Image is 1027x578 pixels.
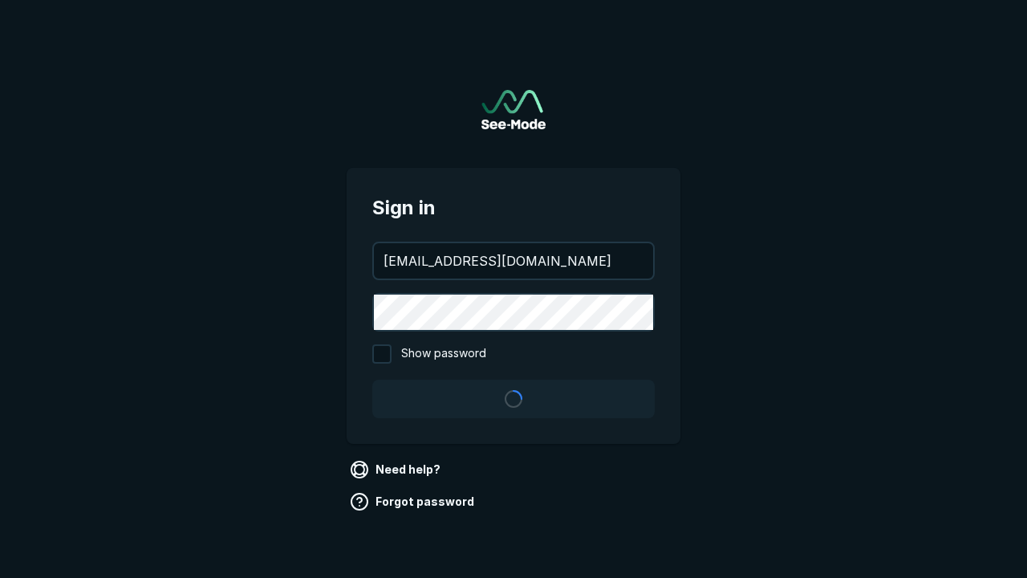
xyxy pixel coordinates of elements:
span: Show password [401,344,486,364]
a: Go to sign in [481,90,546,129]
input: your@email.com [374,243,653,279]
img: See-Mode Logo [481,90,546,129]
a: Forgot password [347,489,481,515]
span: Sign in [372,193,655,222]
a: Need help? [347,457,447,482]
